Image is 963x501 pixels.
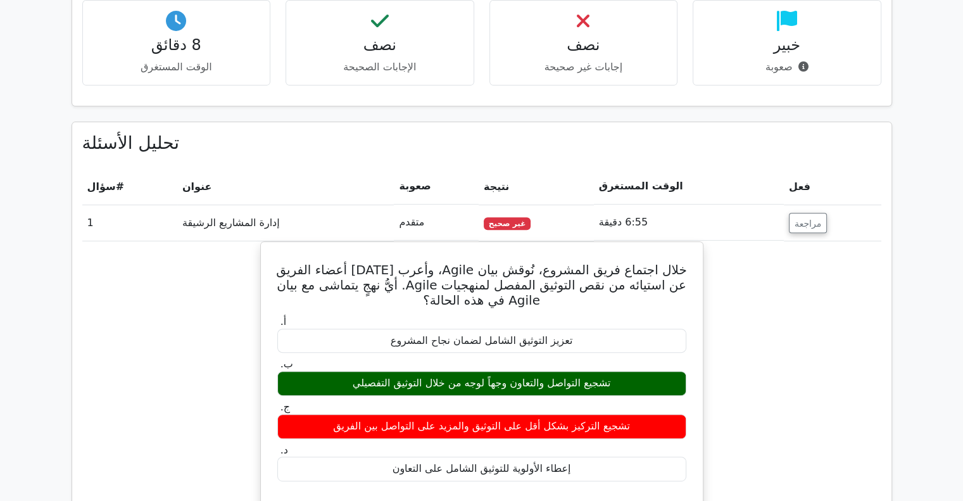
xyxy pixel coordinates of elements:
font: إجابات غير صحيحة [544,61,622,73]
button: مراجعة [789,213,827,233]
font: عنوان [182,181,212,193]
font: تشجيع التركيز بشكل أقل على التوثيق والمزيد على التواصل بين الفريق [333,420,630,432]
font: إدارة المشاريع الرشيقة [182,217,280,229]
font: فعل [789,181,810,193]
font: نتيجة [484,181,509,193]
font: تحليل الأسئلة [82,132,180,153]
font: نصف [363,36,396,54]
font: تشجيع التواصل والتعاون وجهاً لوجه من خلال التوثيق التفصيلي [353,377,611,389]
font: إعطاء الأولوية للتوثيق الشامل على التعاون [393,462,571,474]
font: # [116,181,124,193]
font: مراجعة [795,218,821,228]
font: ج. [280,401,290,413]
font: 1 [87,217,94,229]
font: الوقت المستغرق [141,61,212,73]
font: خبير [773,36,800,54]
font: غير صحيح [489,219,526,228]
font: متقدم [399,216,424,228]
font: د. [280,444,288,456]
font: الإجابات الصحيحة [343,61,416,73]
font: الوقت المستغرق [599,180,683,192]
font: سؤال [87,181,116,193]
font: صعوبة [399,180,431,192]
font: صعوبة [765,61,793,73]
font: أ. [280,315,287,327]
font: 8 دقائق [151,36,201,54]
font: 6:55 دقيقة [599,216,648,228]
font: نصف [567,36,600,54]
font: ب. [280,358,293,370]
font: خلال اجتماع فريق المشروع، نُوقش بيان Agile، وأعرب [DATE] أعضاء الفريق عن استيائه من نقص التوثيق ا... [276,262,687,308]
font: تعزيز التوثيق الشامل لضمان نجاح المشروع [391,334,572,346]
